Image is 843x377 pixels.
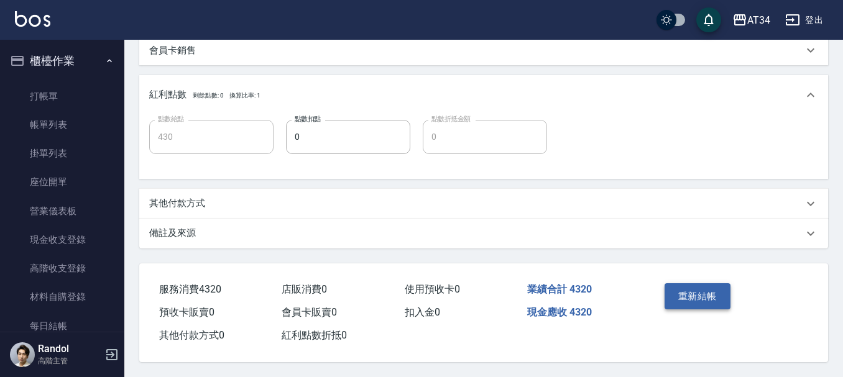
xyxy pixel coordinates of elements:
[527,306,592,318] span: 現金應收 4320
[295,114,321,124] label: 點數扣點
[405,306,440,318] span: 扣入金 0
[5,168,119,196] a: 座位開單
[139,189,828,219] div: 其他付款方式
[5,283,119,311] a: 材料自購登錄
[5,45,119,77] button: 櫃檯作業
[780,9,828,32] button: 登出
[282,283,327,295] span: 店販消費 0
[727,7,775,33] button: AT34
[38,355,101,366] p: 高階主管
[38,343,101,355] h5: Randol
[159,283,221,295] span: 服務消費 4320
[139,35,828,65] div: 會員卡銷售
[159,329,224,341] span: 其他付款方式 0
[139,219,828,248] div: 備註及來源
[149,227,196,240] p: 備註及來源
[229,92,260,99] span: 換算比率: 1
[139,75,828,115] div: 紅利點數剩餘點數: 0換算比率: 1
[10,342,35,367] img: Person
[159,306,214,318] span: 預收卡販賣 0
[5,312,119,340] a: 每日結帳
[5,254,119,283] a: 高階收支登錄
[5,197,119,225] a: 營業儀表板
[5,139,119,168] a: 掛單列表
[5,225,119,254] a: 現金收支登錄
[158,114,184,124] label: 點數給點
[282,306,337,318] span: 會員卡販賣 0
[5,111,119,139] a: 帳單列表
[282,329,347,341] span: 紅利點數折抵 0
[747,12,770,28] div: AT34
[193,92,224,99] span: 剩餘點數: 0
[149,197,205,210] p: 其他付款方式
[405,283,460,295] span: 使用預收卡 0
[431,114,471,124] label: 點數折抵金額
[149,88,260,102] p: 紅利點數
[5,82,119,111] a: 打帳單
[665,283,730,309] button: 重新結帳
[15,11,50,27] img: Logo
[696,7,721,32] button: save
[149,44,196,57] p: 會員卡銷售
[527,283,592,295] span: 業績合計 4320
